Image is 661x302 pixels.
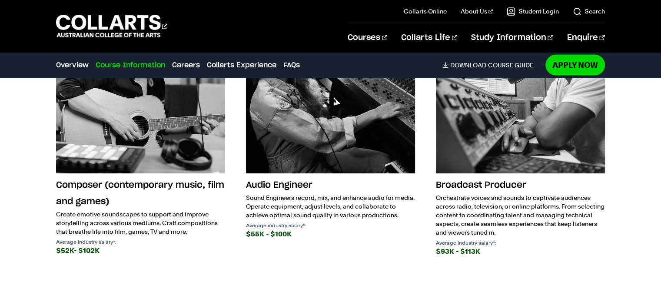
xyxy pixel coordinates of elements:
[348,23,387,52] a: Courses
[56,245,225,257] div: $52K- $102K
[404,7,447,16] a: Collarts Online
[56,177,225,210] h3: Composer (contemporary music, film and games)
[207,60,276,70] a: Collarts Experience
[56,60,89,70] a: Overview
[246,223,415,228] p: Average industry salary*:
[246,228,415,240] div: $55K - $100K
[172,60,200,70] a: Careers
[442,61,540,69] a: DownloadCourse Guide
[283,60,300,70] a: FAQs
[461,7,493,16] a: About Us
[56,210,225,236] p: Create emotive soundscapes to support and improve storytelling across various mediums. Craft comp...
[573,7,605,16] a: Search
[56,239,225,245] p: Average industry salary*:
[401,23,457,52] a: Collarts Life
[436,246,605,258] div: $93K - $113K
[436,240,605,246] p: Average industry salary*:
[545,54,605,75] a: Apply Now
[471,23,553,52] a: Study Information
[450,61,486,69] span: Download
[567,23,605,52] a: Enquire
[56,13,167,38] div: Go to homepage
[507,7,559,16] a: Student Login
[246,193,415,219] p: Sound Engineers record, mix, and enhance audio for media. Operate equipment, adjust levels, and c...
[436,193,605,237] p: Orchestrate voices and sounds to captivate audiences across radio, television, or online platform...
[246,177,415,193] h3: Audio Engineer
[436,177,605,193] h3: Broadcast Producer
[96,60,165,70] a: Course Information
